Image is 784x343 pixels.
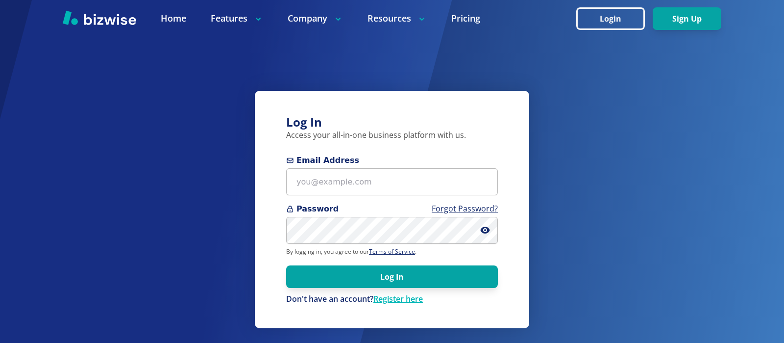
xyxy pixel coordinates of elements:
[286,294,498,305] p: Don't have an account?
[369,247,415,256] a: Terms of Service
[286,114,498,131] h3: Log In
[288,12,343,25] p: Company
[576,7,645,30] button: Login
[373,293,423,304] a: Register here
[286,155,498,166] span: Email Address
[286,203,498,215] span: Password
[211,12,263,25] p: Features
[653,7,721,30] button: Sign Up
[451,12,480,25] a: Pricing
[653,14,721,24] a: Sign Up
[286,265,498,288] button: Log In
[63,10,136,25] img: Bizwise Logo
[286,168,498,195] input: you@example.com
[286,294,498,305] div: Don't have an account?Register here
[367,12,427,25] p: Resources
[286,130,498,141] p: Access your all-in-one business platform with us.
[432,203,498,214] a: Forgot Password?
[161,12,186,25] a: Home
[286,248,498,256] p: By logging in, you agree to our .
[576,14,653,24] a: Login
